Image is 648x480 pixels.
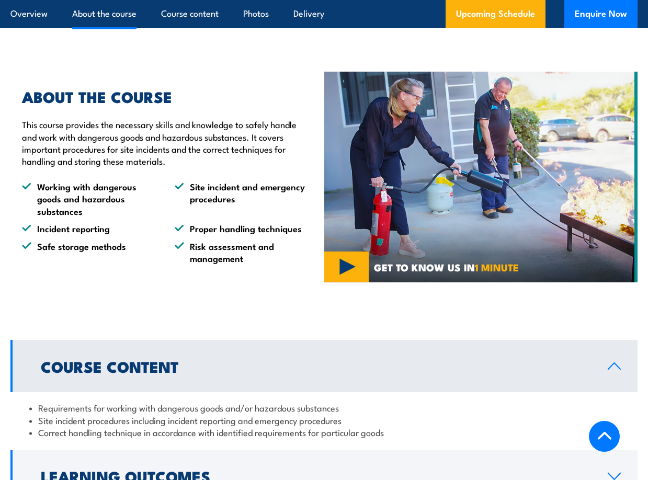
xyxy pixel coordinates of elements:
[22,118,309,167] p: This course provides the necessary skills and knowledge to safely handle and work with dangerous ...
[475,259,519,275] strong: 1 MINUTE
[29,426,619,438] li: Correct handling technique in accordance with identified requirements for particular goods
[29,414,619,426] li: Site incident procedures including incident reporting and emergency procedures
[41,359,591,373] h2: Course Content
[175,222,309,234] li: Proper handling techniques
[22,89,309,103] h2: ABOUT THE COURSE
[22,180,156,217] li: Working with dangerous goods and hazardous substances
[175,240,309,265] li: Risk assessment and management
[10,340,638,392] a: Course Content
[22,240,156,265] li: Safe storage methods
[175,180,309,217] li: Site incident and emergency procedures
[22,222,156,234] li: Incident reporting
[324,72,638,282] img: Fire Safety Training
[374,262,519,272] span: GET TO KNOW US IN
[29,402,619,414] li: Requirements for working with dangerous goods and/or hazardous substances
